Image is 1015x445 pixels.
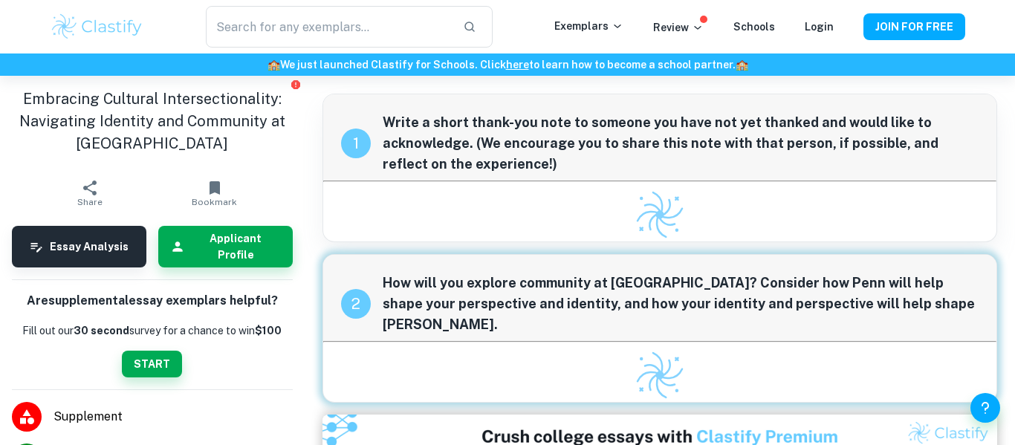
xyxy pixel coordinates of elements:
[341,289,371,319] div: recipe
[733,21,775,33] a: Schools
[653,19,704,36] p: Review
[50,238,129,255] h6: Essay Analysis
[122,351,182,377] button: START
[158,226,293,267] button: Applicant Profile
[12,88,293,155] h1: Embracing Cultural Intersectionality: Navigating Identity and Community at [GEOGRAPHIC_DATA]
[27,172,152,214] button: Share
[27,292,278,311] h6: Are supplemental essay exemplars helpful?
[191,230,281,263] h6: Applicant Profile
[192,197,237,207] span: Bookmark
[383,112,979,175] span: Write a short thank-you note to someone you have not yet thanked and would like to acknowledge. (...
[341,129,371,158] div: recipe
[970,393,1000,423] button: Help and Feedback
[206,6,451,48] input: Search for any exemplars...
[3,56,1012,73] h6: We just launched Clastify for Schools. Click to learn how to become a school partner.
[554,18,623,34] p: Exemplars
[50,12,144,42] img: Clastify logo
[805,21,834,33] a: Login
[291,79,302,90] button: Report issue
[77,197,103,207] span: Share
[634,349,686,401] img: Clastify logo
[634,189,686,241] img: Clastify logo
[736,59,748,71] span: 🏫
[12,226,146,267] button: Essay Analysis
[267,59,280,71] span: 🏫
[74,325,129,337] b: 30 second
[255,325,282,337] strong: $100
[22,322,282,339] p: Fill out our survey for a chance to win
[863,13,965,40] button: JOIN FOR FREE
[506,59,529,71] a: here
[383,273,979,335] span: How will you explore community at [GEOGRAPHIC_DATA]? Consider how Penn will help shape your persp...
[152,172,277,214] button: Bookmark
[53,408,293,426] span: Supplement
